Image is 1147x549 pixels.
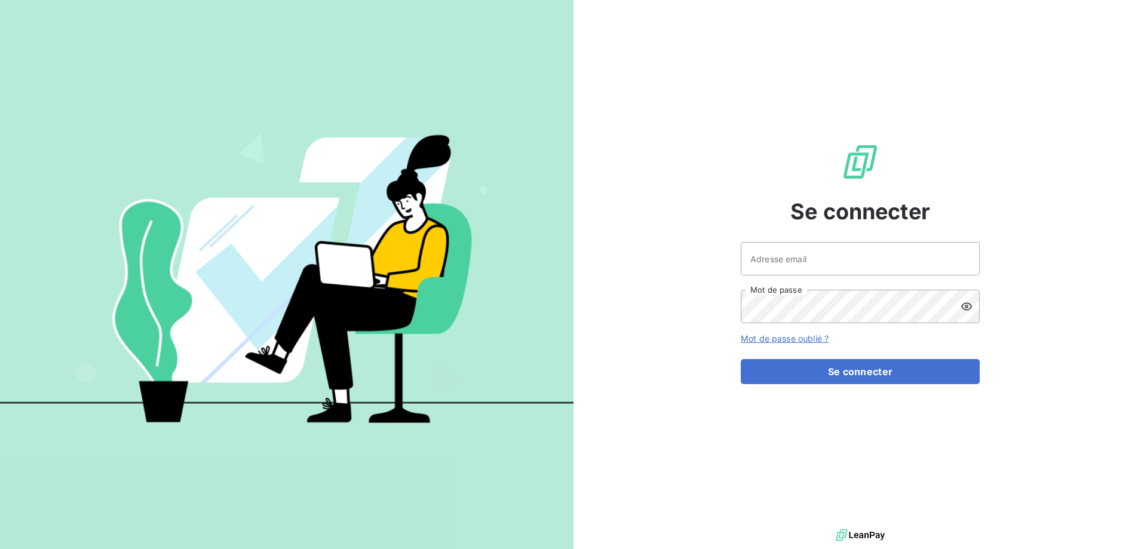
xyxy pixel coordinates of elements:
[841,143,879,181] img: Logo LeanPay
[790,195,930,228] span: Se connecter
[741,333,829,343] a: Mot de passe oublié ?
[836,526,885,544] img: logo
[741,359,980,384] button: Se connecter
[741,242,980,275] input: placeholder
